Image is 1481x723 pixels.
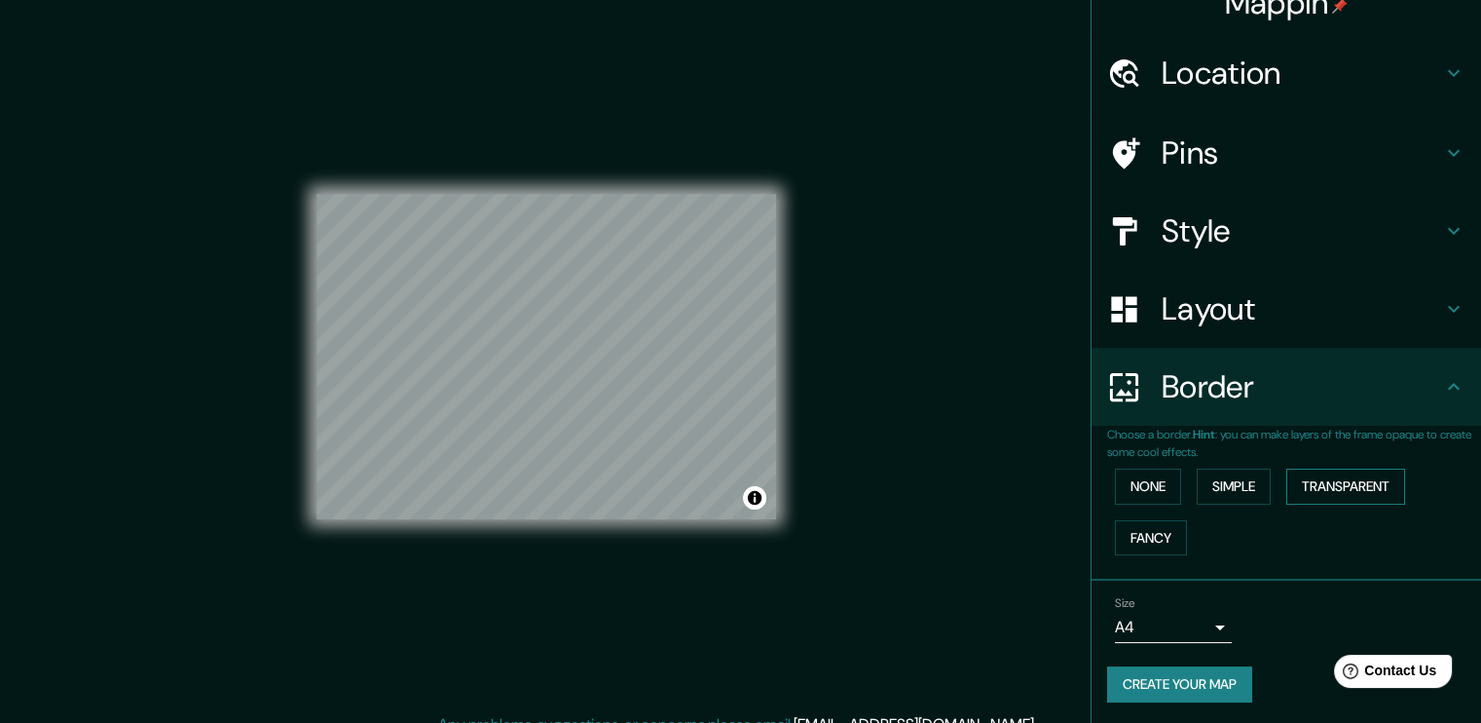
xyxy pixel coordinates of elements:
[1115,469,1181,505] button: None
[1286,469,1405,505] button: Transparent
[1107,426,1481,461] p: Choose a border. : you can make layers of the frame opaque to create some cool effects.
[1092,270,1481,348] div: Layout
[1107,666,1252,703] button: Create your map
[1308,647,1460,702] iframe: Help widget launcher
[1115,595,1135,612] label: Size
[1162,289,1442,328] h4: Layout
[1092,114,1481,192] div: Pins
[1162,211,1442,250] h4: Style
[1115,520,1187,556] button: Fancy
[316,194,776,519] canvas: Map
[1092,348,1481,426] div: Border
[1162,54,1442,93] h4: Location
[1092,34,1481,112] div: Location
[1092,192,1481,270] div: Style
[1115,612,1232,643] div: A4
[1162,133,1442,172] h4: Pins
[743,486,766,510] button: Toggle attribution
[1193,427,1215,442] b: Hint
[1162,367,1442,406] h4: Border
[1197,469,1271,505] button: Simple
